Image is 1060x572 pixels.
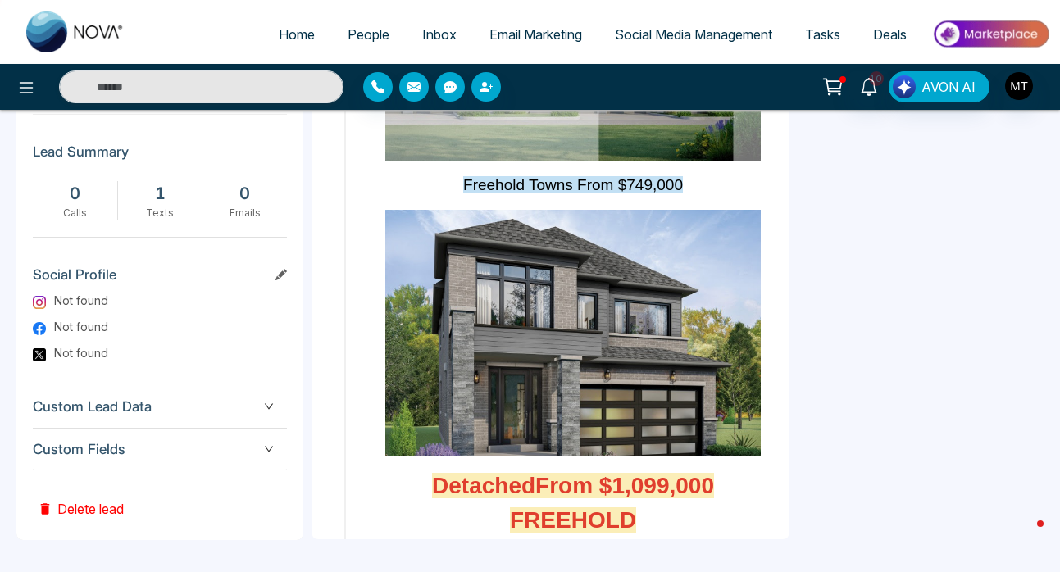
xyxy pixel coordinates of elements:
[33,266,287,291] h3: Social Profile
[33,348,46,361] img: Twitter Logo
[33,322,46,335] img: Facebook Logo
[489,26,582,43] span: Email Marketing
[921,77,976,97] span: AVON AI
[857,19,923,50] a: Deals
[348,26,389,43] span: People
[54,318,108,335] span: Not found
[473,19,598,50] a: Email Marketing
[54,344,108,361] span: Not found
[126,181,194,206] div: 1
[873,26,907,43] span: Deals
[211,206,279,220] div: Emails
[889,71,989,102] button: AVON AI
[805,26,840,43] span: Tasks
[33,396,287,418] span: Custom Lead Data
[262,19,331,50] a: Home
[33,438,287,461] span: Custom Fields
[406,19,473,50] a: Inbox
[41,181,109,206] div: 0
[264,444,274,454] span: down
[264,402,274,411] span: down
[33,470,129,524] button: Delete lead
[869,71,884,86] span: 10+
[931,16,1050,52] img: Market-place.gif
[279,26,315,43] span: Home
[41,206,109,220] div: Calls
[126,206,194,220] div: Texts
[54,292,108,309] span: Not found
[211,181,279,206] div: 0
[1005,72,1033,100] img: User Avatar
[615,26,772,43] span: Social Media Management
[33,296,46,309] img: Instagram Logo
[331,19,406,50] a: People
[598,19,789,50] a: Social Media Management
[1004,516,1044,556] iframe: Intercom live chat
[26,11,125,52] img: Nova CRM Logo
[422,26,457,43] span: Inbox
[789,19,857,50] a: Tasks
[33,143,287,168] h3: Lead Summary
[849,71,889,100] a: 10+
[893,75,916,98] img: Lead Flow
